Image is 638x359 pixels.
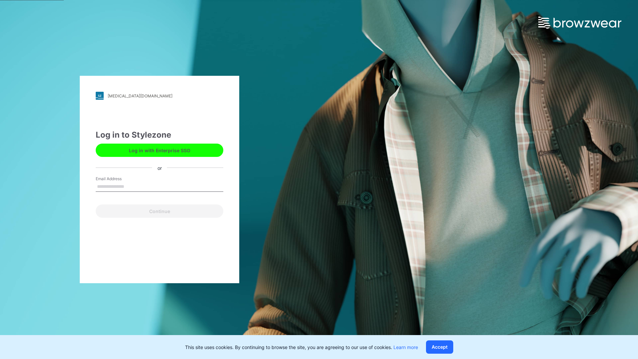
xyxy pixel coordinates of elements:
[538,17,621,29] img: browzwear-logo.e42bd6dac1945053ebaf764b6aa21510.svg
[185,344,418,351] p: This site uses cookies. By continuing to browse the site, you are agreeing to our use of cookies.
[96,92,104,100] img: stylezone-logo.562084cfcfab977791bfbf7441f1a819.svg
[96,129,223,141] div: Log in to Stylezone
[393,344,418,350] a: Learn more
[426,340,453,354] button: Accept
[96,176,142,182] label: Email Address
[152,164,167,171] div: or
[96,144,223,157] button: Log in with Enterprise SSO
[96,92,223,100] a: [MEDICAL_DATA][DOMAIN_NAME]
[108,93,172,98] div: [MEDICAL_DATA][DOMAIN_NAME]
